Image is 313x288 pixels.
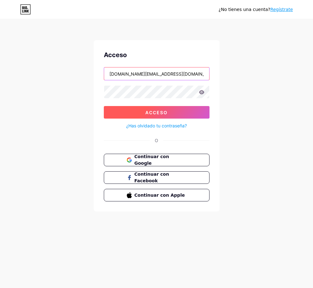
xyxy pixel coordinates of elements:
[104,189,210,201] button: Continuar con Apple
[104,106,210,119] button: Acceso
[219,7,270,12] font: ¿No tienes una cuenta?
[155,138,158,143] font: O
[104,154,210,166] button: Continuar con Google
[126,123,187,128] font: ¿Has olvidado tu contraseña?
[145,110,168,115] font: Acceso
[104,51,127,59] font: Acceso
[134,193,185,198] font: Continuar con Apple
[104,67,209,80] input: Nombre de usuario
[126,122,187,129] a: ¿Has olvidado tu contraseña?
[134,172,169,183] font: Continuar con Facebook
[270,7,293,12] a: Regístrate
[134,154,169,166] font: Continuar con Google
[104,171,210,184] button: Continuar con Facebook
